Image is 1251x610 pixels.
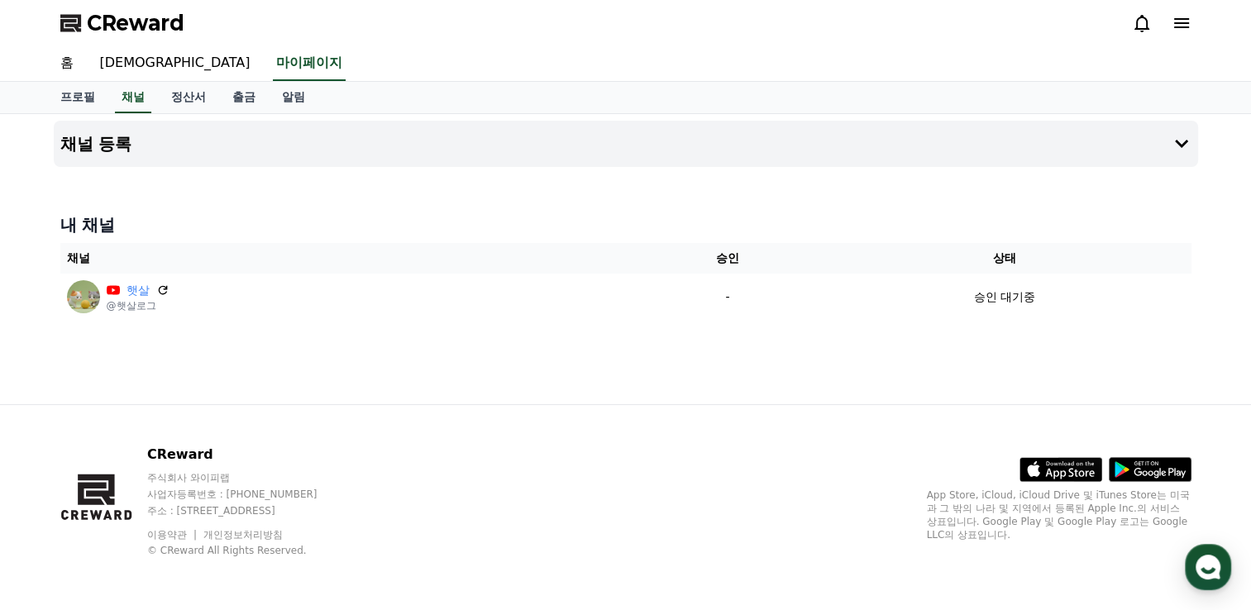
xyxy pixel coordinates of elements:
a: CReward [60,10,184,36]
a: 정산서 [158,82,219,113]
h4: 내 채널 [60,213,1191,236]
a: 홈 [47,46,87,81]
a: 출금 [219,82,269,113]
th: 채널 [60,243,637,274]
span: 설정 [255,498,275,511]
a: 알림 [269,82,318,113]
a: 홈 [5,473,109,514]
img: 햇살 [67,280,100,313]
p: 승인 대기중 [974,288,1035,306]
p: App Store, iCloud, iCloud Drive 및 iTunes Store는 미국과 그 밖의 나라 및 지역에서 등록된 Apple Inc.의 서비스 상표입니다. Goo... [927,488,1191,541]
a: 햇살 [127,282,150,299]
a: [DEMOGRAPHIC_DATA] [87,46,264,81]
p: @햇살로그 [107,299,170,312]
a: 이용약관 [147,529,199,541]
span: 홈 [52,498,62,511]
p: CReward [147,445,349,465]
button: 채널 등록 [54,121,1198,167]
a: 프로필 [47,82,108,113]
th: 승인 [637,243,818,274]
a: 마이페이지 [273,46,346,81]
p: - [643,288,811,306]
th: 상태 [819,243,1191,274]
span: 대화 [151,498,171,512]
a: 설정 [213,473,318,514]
p: 사업자등록번호 : [PHONE_NUMBER] [147,488,349,501]
h4: 채널 등록 [60,135,132,153]
p: © CReward All Rights Reserved. [147,544,349,557]
a: 개인정보처리방침 [203,529,283,541]
p: 주소 : [STREET_ADDRESS] [147,504,349,517]
span: CReward [87,10,184,36]
a: 대화 [109,473,213,514]
a: 채널 [115,82,151,113]
p: 주식회사 와이피랩 [147,471,349,484]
